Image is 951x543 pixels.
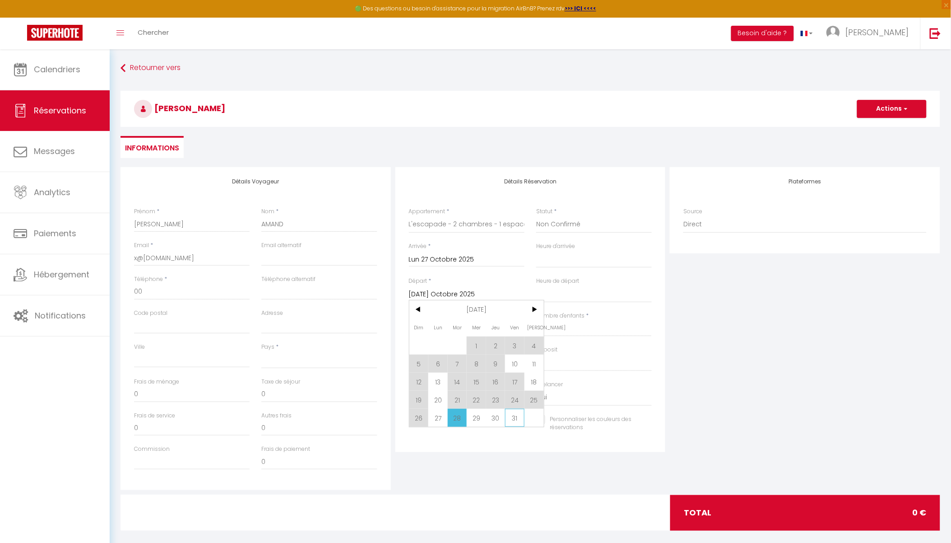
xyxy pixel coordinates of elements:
[505,337,524,355] span: 3
[261,378,300,386] label: Taxe de séjour
[134,378,179,386] label: Frais de ménage
[34,187,70,198] span: Analytics
[409,409,429,427] span: 26
[428,300,524,318] span: [DATE]
[261,207,274,216] label: Nom
[467,409,486,427] span: 29
[486,355,506,373] span: 9
[409,355,429,373] span: 5
[261,412,292,420] label: Autres frais
[536,312,585,320] label: Nombre d'enfants
[505,409,524,427] span: 31
[448,391,467,409] span: 21
[505,355,524,373] span: 10
[448,373,467,391] span: 14
[683,207,702,216] label: Source
[524,300,544,318] span: >
[261,309,283,318] label: Adresse
[486,391,506,409] span: 23
[121,60,940,76] a: Retourner vers
[261,343,274,351] label: Pays
[467,337,486,355] span: 1
[536,207,552,216] label: Statut
[134,275,163,284] label: Téléphone
[524,355,544,373] span: 11
[448,355,467,373] span: 7
[134,412,175,420] label: Frais de service
[409,300,429,318] span: <
[846,27,909,38] span: [PERSON_NAME]
[134,309,167,318] label: Code postal
[409,277,427,286] label: Départ
[428,373,448,391] span: 13
[428,391,448,409] span: 20
[565,5,596,12] a: >>> ICI <<<<
[505,373,524,391] span: 17
[34,145,75,157] span: Messages
[524,391,544,409] span: 25
[524,373,544,391] span: 18
[913,506,927,519] span: 0 €
[524,318,544,337] span: [PERSON_NAME]
[409,391,429,409] span: 19
[670,495,940,530] div: total
[930,28,941,39] img: logout
[261,275,315,284] label: Téléphone alternatif
[486,337,506,355] span: 2
[261,445,310,454] label: Frais de paiement
[857,100,927,118] button: Actions
[134,241,149,250] label: Email
[505,318,524,337] span: Ven
[486,373,506,391] span: 16
[820,18,920,49] a: ... [PERSON_NAME]
[35,310,86,321] span: Notifications
[448,409,467,427] span: 28
[138,28,169,37] span: Chercher
[409,242,427,251] label: Arrivée
[409,373,429,391] span: 12
[34,105,86,116] span: Réservations
[261,241,302,250] label: Email alternatif
[467,318,486,337] span: Mer
[683,178,927,185] h4: Plateformes
[428,355,448,373] span: 6
[134,103,225,114] span: [PERSON_NAME]
[505,391,524,409] span: 24
[134,178,377,185] h4: Détails Voyageur
[428,409,448,427] span: 27
[134,207,155,216] label: Prénom
[467,391,486,409] span: 22
[27,25,83,41] img: Super Booking
[131,18,176,49] a: Chercher
[731,26,794,41] button: Besoin d'aide ?
[536,242,575,251] label: Heure d'arrivée
[34,228,76,239] span: Paiements
[826,26,840,39] img: ...
[134,445,170,454] label: Commission
[409,318,429,337] span: Dim
[467,373,486,391] span: 15
[34,269,89,280] span: Hébergement
[134,343,145,351] label: Ville
[409,178,652,185] h4: Détails Réservation
[524,337,544,355] span: 4
[428,318,448,337] span: Lun
[121,136,184,158] li: Informations
[486,318,506,337] span: Jeu
[467,355,486,373] span: 8
[486,409,506,427] span: 30
[448,318,467,337] span: Mar
[536,277,579,286] label: Heure de départ
[409,207,445,216] label: Appartement
[536,380,563,389] label: A relancer
[536,346,557,354] label: Deposit
[34,64,80,75] span: Calendriers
